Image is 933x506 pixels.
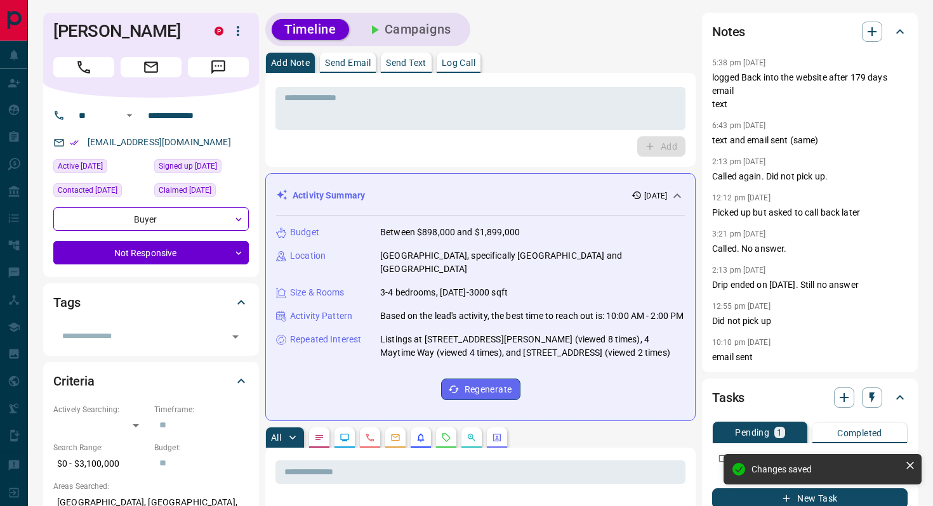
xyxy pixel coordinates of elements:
[293,189,365,202] p: Activity Summary
[712,193,771,202] p: 12:12 pm [DATE]
[492,432,502,443] svg: Agent Actions
[88,137,231,147] a: [EMAIL_ADDRESS][DOMAIN_NAME]
[354,19,464,40] button: Campaigns
[53,241,249,264] div: Not Responsive
[53,57,114,77] span: Call
[215,27,223,36] div: property.ca
[712,382,908,413] div: Tasks
[466,432,477,443] svg: Opportunities
[53,404,148,415] p: Actively Searching:
[712,351,908,364] p: email sent
[777,428,782,437] p: 1
[751,464,900,474] div: Changes saved
[290,286,345,299] p: Size & Rooms
[644,190,667,202] p: [DATE]
[735,428,769,437] p: Pending
[290,226,319,239] p: Budget
[159,184,211,197] span: Claimed [DATE]
[121,57,182,77] span: Email
[122,108,137,123] button: Open
[271,433,281,442] p: All
[380,249,685,276] p: [GEOGRAPHIC_DATA], specifically [GEOGRAPHIC_DATA] and [GEOGRAPHIC_DATA]
[712,230,766,238] p: 3:21 pm [DATE]
[154,159,249,177] div: Tue Aug 10 2021
[712,71,908,111] p: logged Back into the website after 179 days email text
[290,309,352,323] p: Activity Pattern
[325,58,371,67] p: Send Email
[53,21,195,41] h1: [PERSON_NAME]
[154,183,249,201] div: Fri Jan 17 2025
[53,159,148,177] div: Thu Jul 31 2025
[53,183,148,201] div: Thu Jul 31 2025
[712,278,908,292] p: Drip ended on [DATE]. Still no answer
[712,22,745,42] h2: Notes
[442,58,475,67] p: Log Call
[837,429,882,438] p: Completed
[712,266,766,275] p: 2:13 pm [DATE]
[380,286,508,299] p: 3-4 bedrooms, [DATE]-3000 sqft
[314,432,324,443] svg: Notes
[58,160,103,172] span: Active [DATE]
[365,432,375,443] svg: Calls
[53,366,249,396] div: Criteria
[154,442,249,453] p: Budget:
[276,184,685,207] div: Activity Summary[DATE]
[290,249,326,263] p: Location
[53,207,249,231] div: Buyer
[712,338,771,347] p: 10:10 pm [DATE]
[712,121,766,130] p: 6:43 pm [DATE]
[58,184,117,197] span: Contacted [DATE]
[441,432,451,443] svg: Requests
[53,481,249,492] p: Areas Searched:
[380,309,684,323] p: Based on the lead's activity, the best time to reach out is: 10:00 AM - 2:00 PM
[154,404,249,415] p: Timeframe:
[712,134,908,147] p: text and email sent (same)
[380,333,685,360] p: Listings at [STREET_ADDRESS][PERSON_NAME] (viewed 8 times), 4 Maytime Way (viewed 4 times), and [...
[712,170,908,183] p: Called again. Did not pick up.
[340,432,350,443] svg: Lead Browsing Activity
[712,302,771,311] p: 12:55 pm [DATE]
[712,315,908,328] p: Did not pick up
[227,328,244,346] button: Open
[53,442,148,453] p: Search Range:
[712,58,766,67] p: 5:38 pm [DATE]
[53,287,249,318] div: Tags
[390,432,400,443] svg: Emails
[272,19,349,40] button: Timeline
[712,157,766,166] p: 2:13 pm [DATE]
[712,242,908,256] p: Called. No answer.
[712,206,908,219] p: Picked up but asked to call back later
[712,387,744,408] h2: Tasks
[416,432,426,443] svg: Listing Alerts
[159,160,217,172] span: Signed up [DATE]
[380,226,520,239] p: Between $898,000 and $1,899,000
[271,58,310,67] p: Add Note
[70,138,79,147] svg: Email Verified
[441,379,520,400] button: Regenerate
[290,333,361,346] p: Repeated Interest
[53,453,148,474] p: $0 - $3,100,000
[53,292,80,313] h2: Tags
[386,58,427,67] p: Send Text
[188,57,249,77] span: Message
[53,371,95,391] h2: Criteria
[712,16,908,47] div: Notes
